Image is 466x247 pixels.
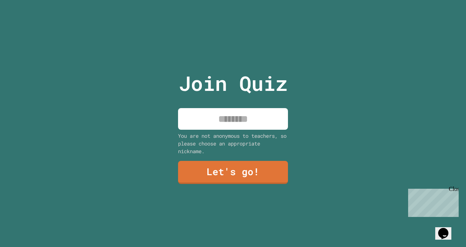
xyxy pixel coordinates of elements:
[178,161,288,184] a: Let's go!
[405,186,459,217] iframe: chat widget
[179,68,288,99] p: Join Quiz
[178,132,288,155] div: You are not anonymous to teachers, so please choose an appropriate nickname.
[3,3,51,47] div: Chat with us now!Close
[435,218,459,240] iframe: chat widget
